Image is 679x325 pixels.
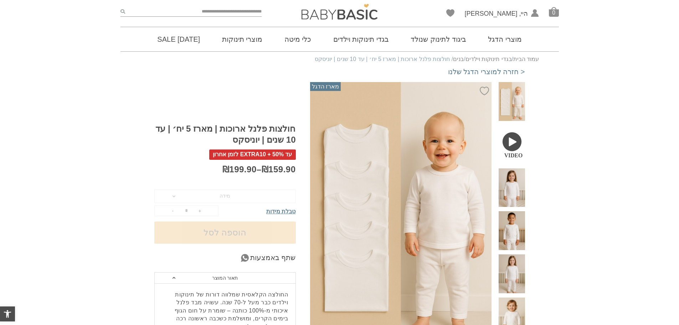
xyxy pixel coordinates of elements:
[146,27,211,51] a: [DATE] SALE
[195,206,205,216] button: +
[154,123,296,145] h1: חולצות פלנל ארוכות | מארז 5 יח׳ | עד 10 שנים | יוניסקס
[222,164,230,174] span: ₪
[513,56,539,62] a: עמוד הבית
[453,56,464,62] a: בנים
[154,222,296,244] button: הוספה לסל
[155,273,295,284] a: תאור המוצר
[302,4,377,20] img: Baby Basic בגדי תינוקות וילדים אונליין
[446,9,454,17] a: Wishlist
[400,27,477,51] a: ביגוד לתינוק שנולד
[477,27,533,51] a: מוצרי הדגל
[262,164,269,174] span: ₪
[140,55,539,63] nav: Breadcrumb
[274,27,322,51] a: כלי מיטה
[211,27,273,51] a: מוצרי תינוקות
[310,82,341,91] span: מארז הדגל
[154,253,296,263] a: שתף באמצעות
[549,7,559,17] a: סל קניות0
[222,164,257,174] bdi: 199.90
[465,56,512,62] a: בגדי תינוקות וילדים
[448,67,525,77] a: < חזרה למוצרי הדגל שלנו
[220,193,230,199] span: מידה
[154,163,296,176] p: –
[464,18,528,27] span: החשבון שלי
[209,149,296,159] span: עד 50% + EXTRA10 לזמן אחרון
[179,206,194,216] input: כמות המוצר
[168,206,178,216] button: -
[446,9,454,19] span: Wishlist
[266,208,295,214] span: טבלת מידות
[323,27,400,51] a: בגדי תינוקות וילדים
[250,253,296,263] span: שתף באמצעות
[262,164,296,174] bdi: 159.90
[549,7,559,17] span: סל קניות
